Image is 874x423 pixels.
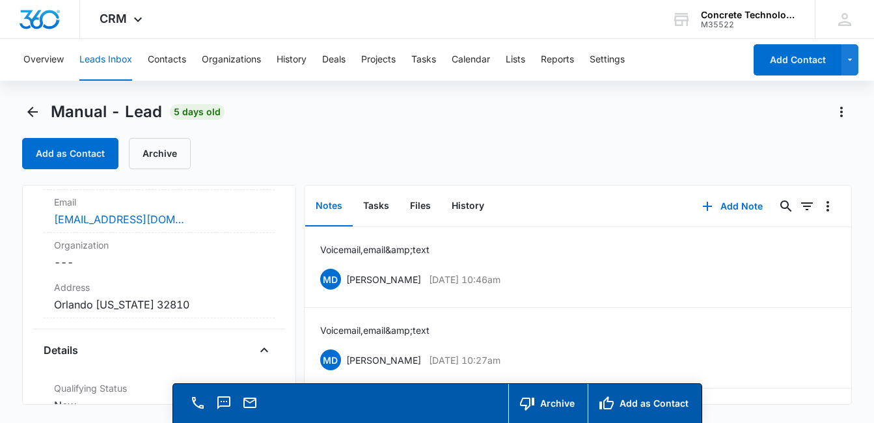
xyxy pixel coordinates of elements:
button: Tasks [353,186,400,226]
button: Close [254,340,275,361]
a: Email [241,402,259,413]
button: Overview [23,39,64,81]
p: Voicemail, email &amp; text [320,323,430,337]
a: [EMAIL_ADDRESS][DOMAIN_NAME] [54,211,184,227]
span: MD [320,269,341,290]
button: Add as Contact [22,138,118,169]
button: Call [189,394,207,412]
button: Back [22,102,43,122]
button: Archive [129,138,191,169]
button: Archive [508,384,588,423]
p: [DATE] 10:46am [429,273,500,286]
span: Manual - Lead [51,102,162,122]
label: Organization [54,238,264,252]
button: Notes [305,186,353,226]
button: Actions [831,102,852,122]
label: Address [54,280,264,294]
p: Voicemail, email &amp; text [320,243,430,256]
button: Reports [541,39,574,81]
button: Organizations [202,39,261,81]
div: Qualifying StatusNew [44,376,275,419]
div: account id [701,20,796,29]
button: Lists [506,39,525,81]
label: Email [54,195,264,209]
button: Leads Inbox [79,39,132,81]
dd: Orlando [US_STATE] 32810 [54,297,264,312]
button: Overflow Menu [817,196,838,217]
p: [PERSON_NAME] [346,273,421,286]
button: Files [400,186,441,226]
label: Qualifying Status [54,381,264,395]
button: Search... [776,196,797,217]
button: Settings [590,39,625,81]
div: AddressOrlando [US_STATE] 32810 [44,275,275,318]
button: Calendar [452,39,490,81]
span: MD [320,349,341,370]
button: Projects [361,39,396,81]
a: Call [189,402,207,413]
button: Filters [797,196,817,217]
p: [PERSON_NAME] [346,353,421,367]
button: Tasks [411,39,436,81]
button: Text [215,394,233,412]
button: History [441,186,495,226]
h4: Details [44,342,78,358]
button: Deals [322,39,346,81]
button: Add as Contact [588,384,702,423]
a: Text [215,402,233,413]
div: account name [701,10,796,20]
button: Contacts [148,39,186,81]
button: History [277,39,307,81]
dd: --- [54,254,264,270]
span: CRM [100,12,127,25]
div: Organization--- [44,233,275,275]
button: Email [241,394,259,412]
span: 5 days old [170,104,225,120]
dd: New [54,398,264,413]
button: Add Note [689,191,776,222]
button: Add Contact [754,44,841,75]
div: Email[EMAIL_ADDRESS][DOMAIN_NAME] [44,190,275,233]
p: [DATE] 10:27am [429,353,500,367]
